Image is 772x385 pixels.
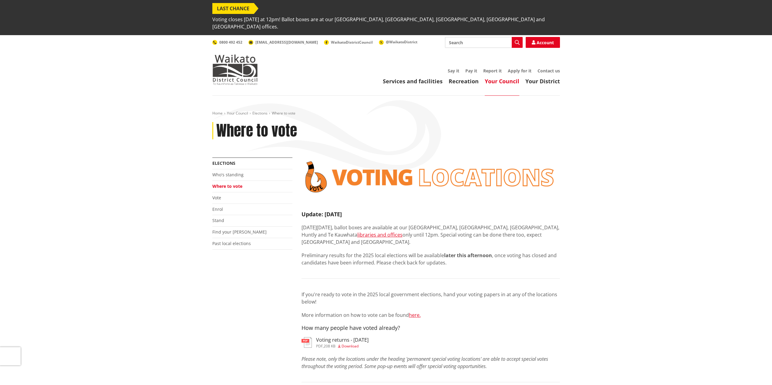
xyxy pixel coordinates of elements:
a: Home [212,111,223,116]
span: @WaikatoDistrict [386,39,417,45]
span: WaikatoDistrictCouncil [331,40,373,45]
span: LAST CHANCE [212,3,254,14]
a: [EMAIL_ADDRESS][DOMAIN_NAME] [248,40,318,45]
input: Search input [445,37,523,48]
a: Past local elections [212,241,251,246]
a: Your Council [485,78,519,85]
a: Stand [212,217,224,223]
a: Contact us [538,68,560,74]
nav: breadcrumb [212,111,560,116]
a: here. [409,312,421,318]
a: Elections [212,160,235,166]
a: Account [526,37,560,48]
a: @WaikatoDistrict [379,39,417,45]
strong: Update: [DATE] [302,211,342,218]
a: Apply for it [508,68,531,74]
a: Services and facilities [383,78,443,85]
span: Where to vote [272,111,295,116]
h4: How many people have voted already? [302,325,560,331]
a: Pay it [465,68,477,74]
p: If you're ready to vote in the 2025 local government elections, hand your voting papers in at any... [302,291,560,305]
p: [DATE][DATE], ballot boxes are available at our [GEOGRAPHIC_DATA], [GEOGRAPHIC_DATA], [GEOGRAPHIC... [302,224,560,246]
p: More information on how to vote can be found [302,311,560,319]
span: Voting closes [DATE] at 12pm! Ballot boxes are at our [GEOGRAPHIC_DATA], [GEOGRAPHIC_DATA], [GEOG... [212,14,560,32]
a: Enrol [212,206,223,212]
h3: Voting returns - [DATE] [316,337,369,343]
span: 0800 492 452 [219,40,242,45]
a: libraries and offices [357,231,403,238]
a: Elections [252,111,268,116]
a: Find your [PERSON_NAME] [212,229,267,235]
a: Recreation [449,78,479,85]
div: , [316,344,369,348]
span: [EMAIL_ADDRESS][DOMAIN_NAME] [255,40,318,45]
a: Report it [483,68,502,74]
a: Your District [525,78,560,85]
a: Say it [448,68,459,74]
img: voting locations banner [302,158,560,196]
span: Download [342,344,359,349]
a: 0800 492 452 [212,40,242,45]
a: Where to vote [212,183,242,189]
p: Preliminary results for the 2025 local elections will be available , once voting has closed and c... [302,252,560,266]
em: Please note, only the locations under the heading 'permanent special voting locations' are able t... [302,356,548,370]
a: Vote [212,195,221,201]
a: Your Council [227,111,248,116]
span: 208 KB [324,344,335,349]
span: pdf [316,344,323,349]
strong: later this afternoon [444,252,492,259]
h1: Where to vote [216,122,297,140]
img: document-pdf.svg [302,337,312,348]
img: Waikato District Council - Te Kaunihera aa Takiwaa o Waikato [212,55,258,85]
a: Who's standing [212,172,244,178]
a: WaikatoDistrictCouncil [324,40,373,45]
a: Voting returns - [DATE] pdf,208 KB Download [302,337,369,348]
